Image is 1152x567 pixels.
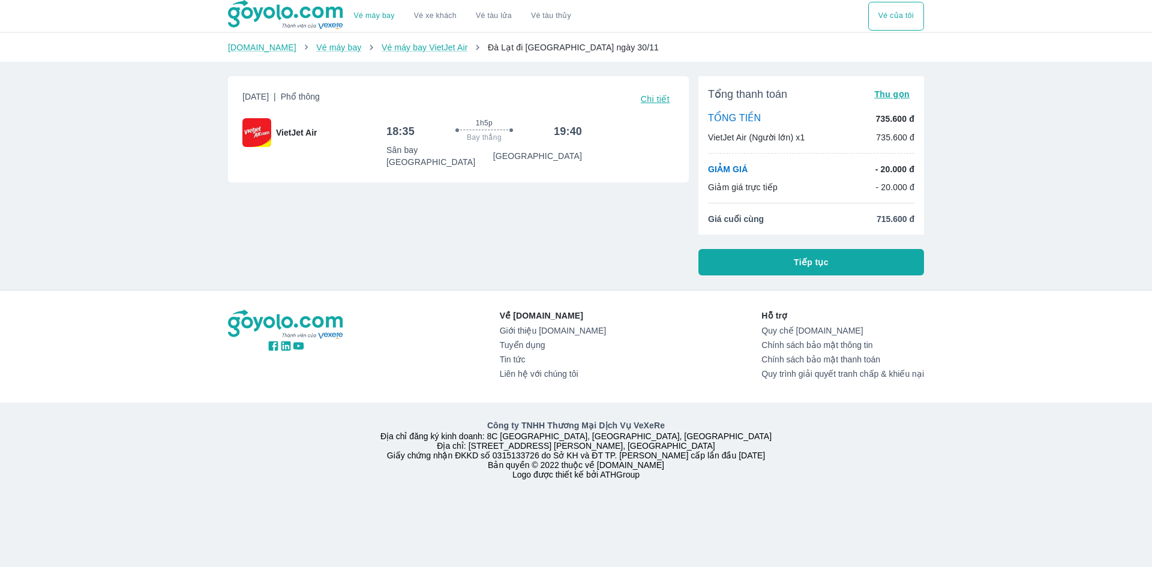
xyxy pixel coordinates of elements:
h6: 18:35 [386,124,415,139]
a: Vé xe khách [414,11,457,20]
button: Vé tàu thủy [521,2,581,31]
a: Quy chế [DOMAIN_NAME] [761,326,924,335]
a: Vé máy bay [354,11,395,20]
nav: breadcrumb [228,41,924,53]
a: Vé tàu lửa [466,2,521,31]
span: Giá cuối cùng [708,213,764,225]
a: Tin tức [500,355,606,364]
span: 1h5p [476,118,493,128]
a: Chính sách bảo mật thanh toán [761,355,924,364]
span: Phổ thông [281,92,320,101]
button: Vé của tôi [868,2,924,31]
a: Vé máy bay [316,43,361,52]
a: Liên hệ với chúng tôi [500,369,606,379]
span: Chi tiết [641,94,670,104]
button: Tiếp tục [698,249,924,275]
p: Sân bay [GEOGRAPHIC_DATA] [386,144,493,168]
a: Tuyển dụng [500,340,606,350]
span: [DATE] [242,91,320,107]
a: Chính sách bảo mật thông tin [761,340,924,350]
p: Về [DOMAIN_NAME] [500,310,606,322]
p: [GEOGRAPHIC_DATA] [493,150,582,162]
img: logo [228,310,344,340]
p: 735.600 đ [876,113,914,125]
span: Thu gọn [874,89,910,99]
span: VietJet Air [276,127,317,139]
a: [DOMAIN_NAME] [228,43,296,52]
p: Hỗ trợ [761,310,924,322]
span: Tiếp tục [794,256,829,268]
div: choose transportation mode [868,2,924,31]
span: Tổng thanh toán [708,87,787,101]
p: VietJet Air (Người lớn) x1 [708,131,805,143]
p: - 20.000 đ [875,163,914,175]
h6: 19:40 [554,124,582,139]
p: TỔNG TIỀN [708,112,761,125]
p: Giảm giá trực tiếp [708,181,778,193]
a: Vé máy bay VietJet Air [382,43,467,52]
div: choose transportation mode [344,2,581,31]
p: GIẢM GIÁ [708,163,748,175]
p: Công ty TNHH Thương Mại Dịch Vụ VeXeRe [230,419,922,431]
a: Quy trình giải quyết tranh chấp & khiếu nại [761,369,924,379]
a: Giới thiệu [DOMAIN_NAME] [500,326,606,335]
button: Thu gọn [869,86,914,103]
span: Bay thẳng [467,133,502,142]
p: - 20.000 đ [875,181,914,193]
div: Địa chỉ đăng ký kinh doanh: 8C [GEOGRAPHIC_DATA], [GEOGRAPHIC_DATA], [GEOGRAPHIC_DATA] Địa chỉ: [... [221,419,931,479]
span: | [274,92,276,101]
span: 715.600 đ [877,213,914,225]
button: Chi tiết [636,91,674,107]
span: Đà Lạt đi [GEOGRAPHIC_DATA] ngày 30/11 [488,43,659,52]
p: 735.600 đ [876,131,914,143]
